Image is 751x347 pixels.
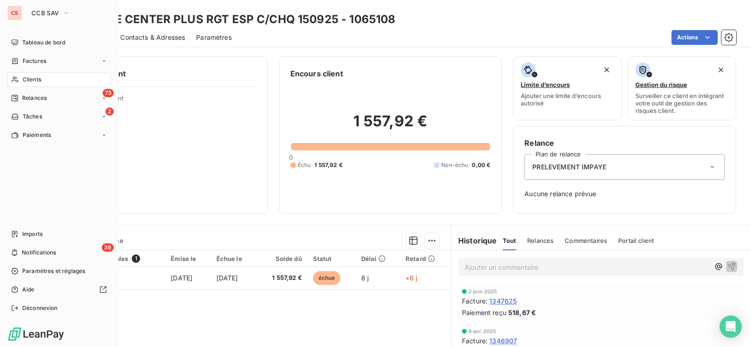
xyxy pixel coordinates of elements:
span: Paramètres et réglages [22,267,85,275]
span: Paiement reçu [462,308,506,317]
div: Solde dû [262,255,302,262]
span: 1 557,92 € [262,273,302,283]
span: 1 557,92 € [314,161,343,169]
a: Aide [7,282,111,297]
span: 1 [132,254,140,263]
span: 0 [289,154,293,161]
span: Relances [527,237,554,244]
span: 8 j [361,274,369,282]
h6: Relance [524,137,725,149]
span: PRELEVEMENT IMPAYE [532,162,606,172]
span: Propriétés Client [74,94,256,107]
span: +6 j [406,274,418,282]
div: Émise le [171,255,205,262]
span: Contacts & Adresses [120,33,185,42]
h6: Informations client [56,68,256,79]
span: 1346907 [489,336,517,346]
span: Surveiller ce client en intégrant votre outil de gestion des risques client. [635,92,728,114]
span: Tableau de bord [22,38,65,47]
span: Tout [503,237,517,244]
div: Délai [361,255,394,262]
div: Retard [406,255,445,262]
span: 2 [105,107,114,116]
span: Clients [23,75,41,84]
span: Portail client [618,237,654,244]
button: Limite d’encoursAjouter une limite d’encours autorisé [513,56,622,120]
span: 1347625 [489,296,517,306]
span: [DATE] [171,274,192,282]
div: Échue le [216,255,251,262]
span: [DATE] [216,274,238,282]
span: Tâches [23,112,42,121]
span: 2 juin 2025 [468,289,498,294]
h3: OFFICE CENTER PLUS RGT ESP C/CHQ 150925 - 1065108 [81,11,395,28]
button: Actions [671,30,718,45]
span: Aide [22,285,35,294]
span: Paramètres [196,33,232,42]
span: 0,00 € [472,161,490,169]
span: Notifications [22,248,56,257]
span: Ajouter une limite d’encours autorisé [521,92,614,107]
span: 518,67 € [508,308,536,317]
span: Facture : [462,296,487,306]
span: 36 [102,243,114,252]
span: échue [313,271,341,285]
span: Commentaires [565,237,607,244]
span: Relances [22,94,47,102]
span: Non-échu [441,161,468,169]
h6: Encours client [290,68,343,79]
span: Limite d’encours [521,81,570,88]
span: Échu [298,161,311,169]
div: CS [7,6,22,20]
h6: Historique [451,235,497,246]
div: Statut [313,255,350,262]
span: Facture : [462,336,487,346]
span: 8 avr. 2025 [468,328,497,334]
span: Aucune relance prévue [524,189,725,198]
span: Imports [22,230,43,238]
span: Paiements [23,131,51,139]
span: Déconnexion [22,304,58,312]
span: Gestion du risque [635,81,687,88]
img: Logo LeanPay [7,327,65,341]
span: 75 [103,89,114,97]
span: CCB SAV [31,9,59,17]
div: Open Intercom Messenger [720,316,742,338]
button: Gestion du risqueSurveiller ce client en intégrant votre outil de gestion des risques client. [628,56,736,120]
span: Factures [23,57,46,65]
h2: 1 557,92 € [290,112,491,140]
